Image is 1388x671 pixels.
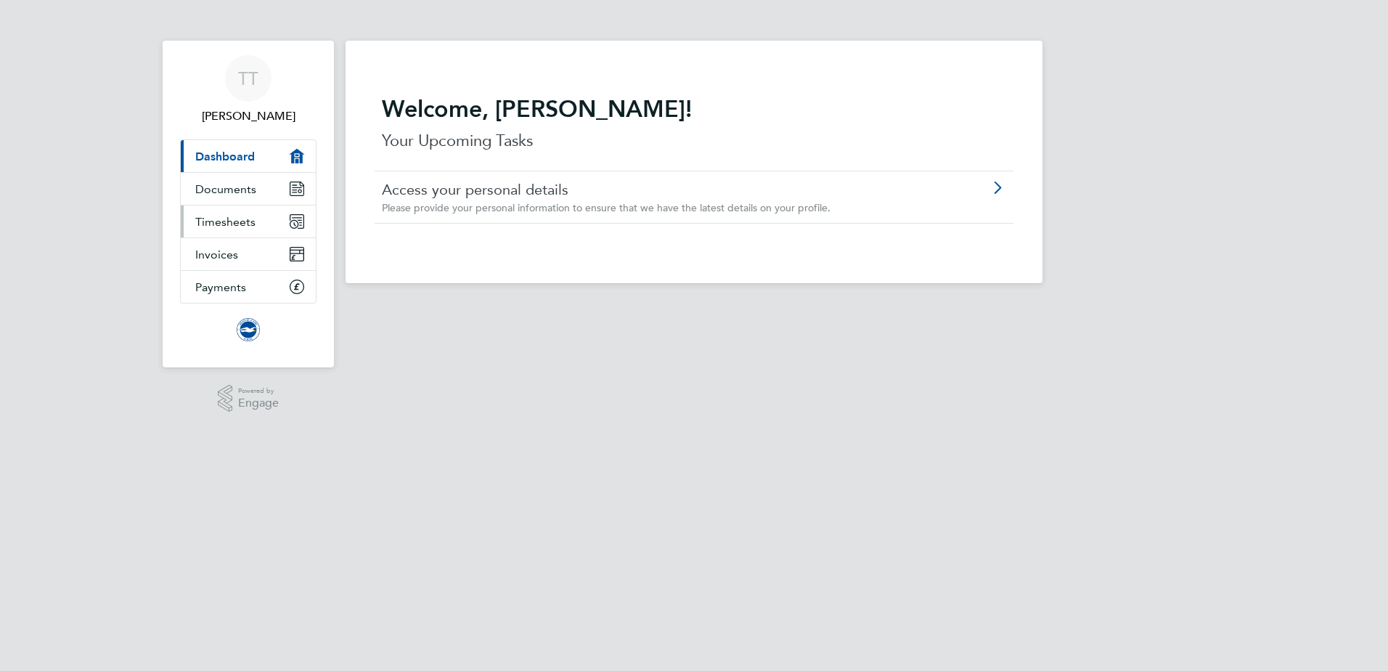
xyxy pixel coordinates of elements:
[180,318,317,341] a: Go to home page
[218,385,279,412] a: Powered byEngage
[180,107,317,125] span: Tracey Tullett
[195,280,246,294] span: Payments
[181,173,316,205] a: Documents
[238,385,279,397] span: Powered by
[195,248,238,261] span: Invoices
[181,271,316,303] a: Payments
[163,41,334,367] nav: Main navigation
[181,140,316,172] a: Dashboard
[382,180,924,199] a: Access your personal details
[181,238,316,270] a: Invoices
[238,69,258,88] span: TT
[382,94,1006,123] h2: Welcome, [PERSON_NAME]!
[195,150,255,163] span: Dashboard
[382,201,830,214] span: Please provide your personal information to ensure that we have the latest details on your profile.
[237,318,260,341] img: brightonandhovealbion-logo-retina.png
[382,129,1006,152] p: Your Upcoming Tasks
[181,206,316,237] a: Timesheets
[180,55,317,125] a: TT[PERSON_NAME]
[195,215,256,229] span: Timesheets
[195,182,256,196] span: Documents
[238,397,279,410] span: Engage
